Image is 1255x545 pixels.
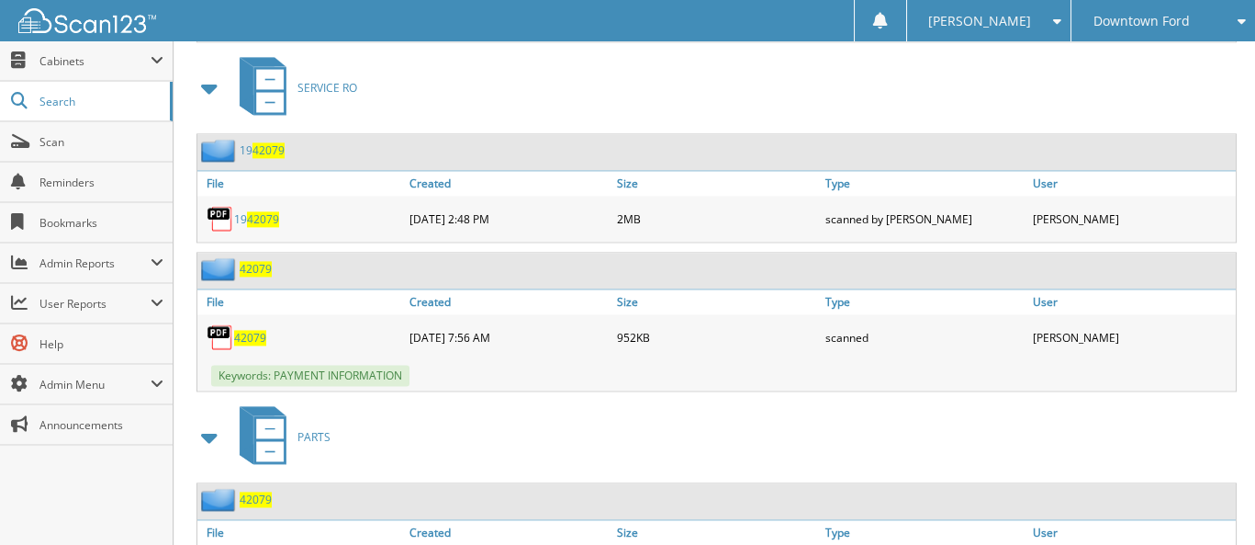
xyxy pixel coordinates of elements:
span: Search [39,94,161,109]
a: File [197,171,405,196]
span: Scan [39,134,163,150]
a: 1942079 [240,142,285,158]
a: User [1028,171,1236,196]
a: User [1028,290,1236,314]
a: File [197,290,405,314]
span: SERVICE RO [297,80,357,96]
a: Type [821,171,1028,196]
a: SERVICE RO [229,51,357,124]
span: Cabinets [39,53,151,69]
span: User Reports [39,296,151,312]
a: 42079 [234,330,266,346]
img: PDF.png [207,324,234,351]
a: Size [612,290,820,314]
span: Admin Reports [39,255,151,271]
div: [PERSON_NAME] [1028,200,1236,237]
span: 42079 [252,142,285,158]
a: Type [821,290,1028,314]
img: folder2.png [201,139,240,162]
a: Created [405,171,612,196]
a: 1942079 [234,211,279,227]
span: Downtown Ford [1093,16,1190,27]
a: Created [405,290,612,314]
iframe: Chat Widget [1163,457,1255,545]
div: scanned [821,319,1028,356]
a: PARTS [229,401,331,473]
span: Admin Menu [39,377,151,392]
span: Announcements [39,417,163,433]
span: 42079 [247,211,279,227]
a: 42079 [240,492,272,507]
div: scanned by [PERSON_NAME] [821,200,1028,237]
a: Type [821,520,1028,545]
img: PDF.png [207,205,234,233]
a: 42079 [240,261,272,277]
span: PARTS [297,429,331,445]
div: [DATE] 2:48 PM [405,200,612,237]
a: File [197,520,405,545]
a: User [1028,520,1236,545]
img: folder2.png [201,488,240,511]
div: [PERSON_NAME] [1028,319,1236,356]
a: Size [612,171,820,196]
div: 2MB [612,200,820,237]
span: Keywords: PAYMENT INFORMATION [211,365,409,386]
div: 952KB [612,319,820,356]
span: Bookmarks [39,215,163,231]
span: Help [39,336,163,352]
img: folder2.png [201,257,240,280]
a: Created [405,520,612,545]
span: [PERSON_NAME] [928,16,1031,27]
a: Size [612,520,820,545]
img: scan123-logo-white.svg [18,8,156,33]
span: Reminders [39,175,163,190]
div: [DATE] 7:56 AM [405,319,612,356]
